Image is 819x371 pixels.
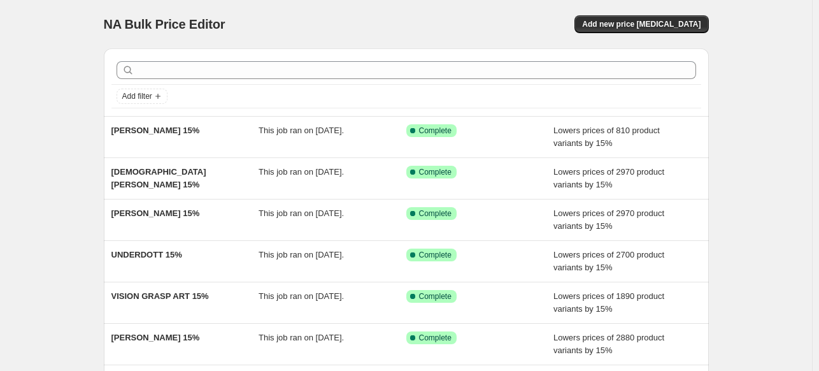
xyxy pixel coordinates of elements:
[111,126,200,135] span: [PERSON_NAME] 15%
[111,333,200,342] span: [PERSON_NAME] 15%
[111,208,200,218] span: [PERSON_NAME] 15%
[553,333,664,355] span: Lowers prices of 2880 product variants by 15%
[419,126,452,136] span: Complete
[553,208,664,231] span: Lowers prices of 2970 product variants by 15%
[553,126,660,148] span: Lowers prices of 810 product variants by 15%
[122,91,152,101] span: Add filter
[104,17,225,31] span: NA Bulk Price Editor
[259,126,344,135] span: This job ran on [DATE].
[419,250,452,260] span: Complete
[582,19,701,29] span: Add new price [MEDICAL_DATA]
[111,250,182,259] span: UNDERDOTT 15%
[553,167,664,189] span: Lowers prices of 2970 product variants by 15%
[419,333,452,343] span: Complete
[574,15,708,33] button: Add new price [MEDICAL_DATA]
[553,291,664,314] span: Lowers prices of 1890 product variants by 15%
[111,167,206,189] span: [DEMOGRAPHIC_DATA][PERSON_NAME] 15%
[259,208,344,218] span: This job ran on [DATE].
[259,250,344,259] span: This job ran on [DATE].
[259,291,344,301] span: This job ran on [DATE].
[111,291,209,301] span: VISION GRASP ART 15%
[117,89,167,104] button: Add filter
[259,333,344,342] span: This job ran on [DATE].
[419,167,452,177] span: Complete
[419,291,452,302] span: Complete
[259,167,344,177] span: This job ran on [DATE].
[419,208,452,219] span: Complete
[553,250,664,272] span: Lowers prices of 2700 product variants by 15%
